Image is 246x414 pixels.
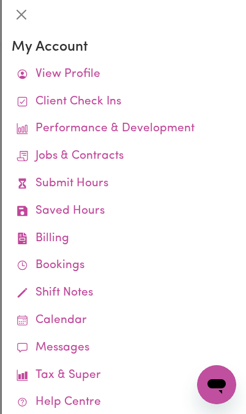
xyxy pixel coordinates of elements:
a: Jobs & Contracts [12,143,236,170]
a: Tax & Super [12,362,236,390]
a: Shift Notes [12,280,236,307]
a: Billing [12,225,236,253]
a: Submit Hours [12,170,236,198]
h3: My Account [12,39,236,56]
a: Calendar [12,307,236,335]
a: Messages [12,335,236,362]
a: Performance & Development [12,115,236,143]
a: View Profile [12,61,236,89]
a: Saved Hours [12,198,236,225]
iframe: Button to launch messaging window [197,365,236,404]
a: Bookings [12,252,236,280]
a: Client Check Ins [12,89,236,116]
